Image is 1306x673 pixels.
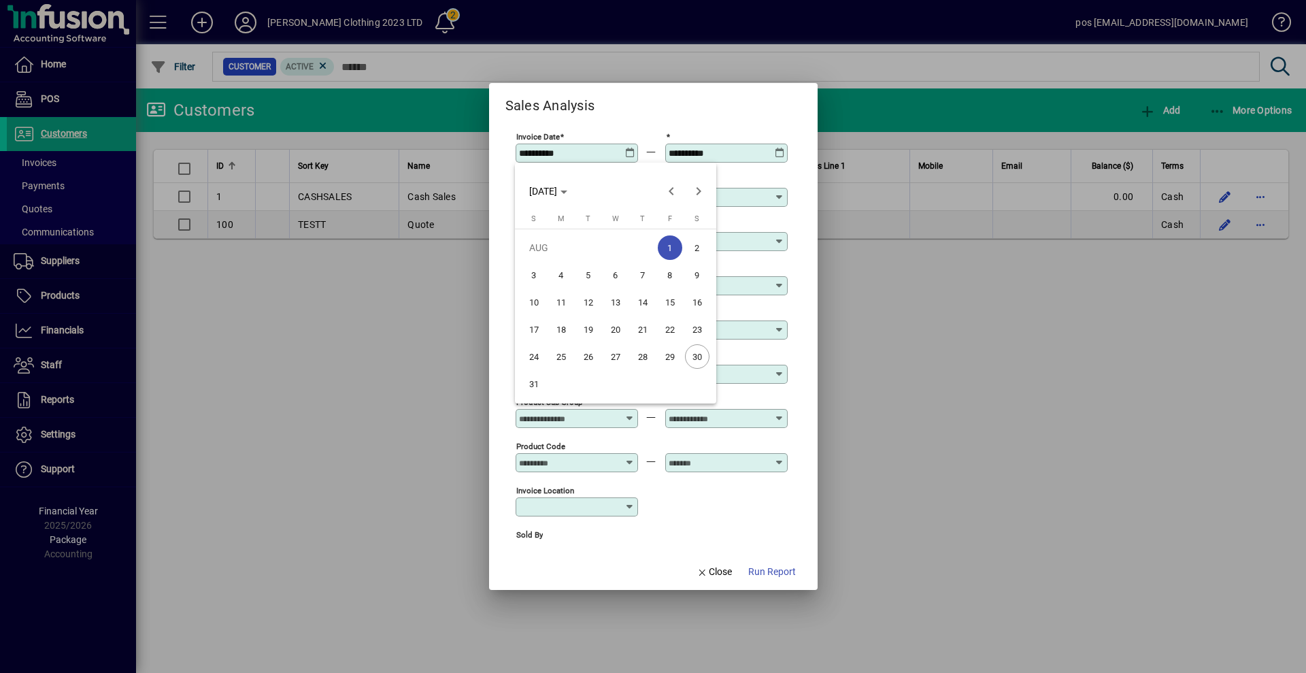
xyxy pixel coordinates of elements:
[575,343,602,370] button: Tue Aug 26 2025
[631,317,655,342] span: 21
[576,263,601,287] span: 5
[685,263,709,287] span: 9
[602,289,629,316] button: Wed Aug 13 2025
[656,261,684,289] button: Fri Aug 08 2025
[694,214,699,223] span: S
[684,289,711,316] button: Sat Aug 16 2025
[586,214,590,223] span: T
[612,214,619,223] span: W
[575,261,602,289] button: Tue Aug 05 2025
[658,290,682,314] span: 15
[522,317,546,342] span: 17
[603,344,628,369] span: 27
[520,316,548,343] button: Sun Aug 17 2025
[684,234,711,261] button: Sat Aug 02 2025
[522,344,546,369] span: 24
[576,290,601,314] span: 12
[602,316,629,343] button: Wed Aug 20 2025
[629,289,656,316] button: Thu Aug 14 2025
[684,343,711,370] button: Sat Aug 30 2025
[658,344,682,369] span: 29
[548,316,575,343] button: Mon Aug 18 2025
[520,261,548,289] button: Sun Aug 03 2025
[668,214,672,223] span: F
[548,261,575,289] button: Mon Aug 04 2025
[522,263,546,287] span: 3
[603,263,628,287] span: 6
[575,316,602,343] button: Tue Aug 19 2025
[658,178,685,205] button: Previous month
[602,343,629,370] button: Wed Aug 27 2025
[631,263,655,287] span: 7
[656,234,684,261] button: Fri Aug 01 2025
[522,290,546,314] span: 10
[548,343,575,370] button: Mon Aug 25 2025
[658,317,682,342] span: 22
[576,344,601,369] span: 26
[631,290,655,314] span: 14
[631,344,655,369] span: 28
[549,317,573,342] span: 18
[549,290,573,314] span: 11
[658,235,682,260] span: 1
[531,214,536,223] span: S
[684,316,711,343] button: Sat Aug 23 2025
[656,316,684,343] button: Fri Aug 22 2025
[629,343,656,370] button: Thu Aug 28 2025
[603,317,628,342] span: 20
[549,263,573,287] span: 4
[640,214,645,223] span: T
[576,317,601,342] span: 19
[520,343,548,370] button: Sun Aug 24 2025
[629,261,656,289] button: Thu Aug 07 2025
[524,179,573,203] button: Choose month and year
[656,289,684,316] button: Fri Aug 15 2025
[685,235,709,260] span: 2
[575,289,602,316] button: Tue Aug 12 2025
[558,214,565,223] span: M
[520,234,656,261] td: AUG
[603,290,628,314] span: 13
[520,289,548,316] button: Sun Aug 10 2025
[548,289,575,316] button: Mon Aug 11 2025
[656,343,684,370] button: Fri Aug 29 2025
[520,370,548,397] button: Sun Aug 31 2025
[685,290,709,314] span: 16
[684,261,711,289] button: Sat Aug 09 2025
[685,178,712,205] button: Next month
[658,263,682,287] span: 8
[549,344,573,369] span: 25
[685,344,709,369] span: 30
[522,372,546,396] span: 31
[529,186,557,197] span: [DATE]
[629,316,656,343] button: Thu Aug 21 2025
[685,317,709,342] span: 23
[602,261,629,289] button: Wed Aug 06 2025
